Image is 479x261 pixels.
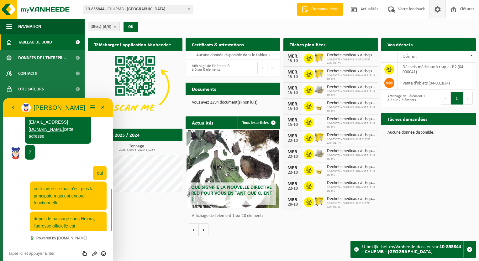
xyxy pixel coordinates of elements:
[18,66,37,81] span: Contacts
[3,98,113,261] iframe: chat widget
[398,76,476,90] td: vente d'objets (04-001834)
[327,186,375,193] span: 10-860074 - CHUPMB - DIALYSE FLEUR DE LYS
[287,118,299,123] div: MER.
[287,59,299,63] div: 15-10
[327,165,375,170] span: Déchets médicaux à risques b2
[314,100,324,111] img: LP-SB-00030-HPE-C6
[387,130,470,135] p: Aucune donnée disponible.
[267,62,277,74] button: Next
[18,81,44,97] span: Utilisateurs
[18,50,66,66] span: Données de l'entrepr...
[287,166,299,171] div: MER.
[88,51,182,122] img: Download de VHEPlus App
[314,84,324,95] img: LP-PA-00000-WDN-11
[287,70,299,75] div: MER.
[287,139,299,143] div: 22-10
[91,22,111,32] span: Site(s)
[124,22,138,32] button: OK
[314,69,324,79] img: WB-0770-HPE-YW-14
[398,63,476,76] td: déchets médicaux à risques B2 (04-000041)
[327,74,375,81] span: 10-860074 - CHUPMB - DIALYSE FLEUR DE LYS
[186,51,280,59] td: Aucune donnée disponible dans le tableau
[287,123,299,127] div: 15-10
[327,58,375,65] span: 10-855675 - CHUPMB - CHP CHÊNE AUX HAIES
[403,54,417,59] span: Déchet
[91,149,182,152] span: 2024: 5,097 t - 2025: 4,122 t
[88,129,146,141] h2: Rapports 2025 / 2024
[192,214,277,218] p: Affichage de l'élément 1 sur 10 éléments
[189,61,230,75] div: Affichage de l'élément 0 à 0 sur 0 éléments
[314,53,324,63] img: WB-0770-HPE-YW-14
[88,22,120,31] button: Site(s)(6/6)
[327,85,375,90] span: Déchets médicaux à risques b2
[83,5,192,14] span: 10-855844 - CHUPMB - MONS
[96,152,105,158] button: Insérer émoticône
[287,107,299,111] div: 15-10
[287,202,299,207] div: 29-10
[24,136,86,144] a: Powered by [DOMAIN_NAME]
[327,154,375,161] span: 10-860074 - CHUPMB - DIALYSE FLEUR DE LYS
[327,149,375,154] span: Déchets médicaux à risques b2
[88,38,182,50] h2: Téléchargez l'application Vanheede+ maintenant!
[189,223,199,236] button: Vorige
[287,54,299,59] div: MER.
[187,130,279,208] a: Que signifie la nouvelle directive RED pour vous en tant que client ?
[310,6,340,13] span: Demande devis
[362,241,463,258] div: U bekijkt het myVanheede dossier van
[192,100,274,105] p: Vous avez 1394 document(s) non lu(s).
[381,113,434,125] h2: Tâches demandées
[327,90,375,97] span: 10-860074 - CHUPMB - DIALYSE FLEUR DE LYS
[287,197,299,202] div: MER.
[327,197,375,202] span: Déchets médicaux à risques b2
[257,62,267,74] button: Previous
[287,91,299,95] div: 15-10
[384,91,425,105] div: Affichage de l'élément 1 à 2 sur 2 éléments
[237,116,280,129] a: Tous les articles
[287,182,299,187] div: MER.
[287,155,299,159] div: 22-10
[186,83,222,95] h2: Documents
[31,132,84,151] a: [PERSON_NAME][EMAIL_ADDRESS][DOMAIN_NAME]
[463,92,473,105] button: Next
[327,202,375,209] span: 10-855675 - CHUPMB - CHP CHÊNE AUX HAIES
[186,116,219,129] h2: Actualités
[77,152,87,158] div: Évaluez cette conversation
[314,148,324,159] img: LP-PA-00000-WDN-11
[18,97,40,113] span: Contrat(s)
[18,19,41,34] span: Navigation
[362,244,461,254] strong: 10-855844 - CHUPMB - [GEOGRAPHIC_DATA]
[381,38,419,50] h2: Vos déchets
[327,106,375,113] span: 10-860074 - CHUPMB - DIALYSE FLEUR DE LYS
[287,150,299,155] div: MER.
[287,86,299,91] div: MER.
[103,25,111,29] count: (6/6)
[287,75,299,79] div: 15-10
[314,164,324,175] img: LP-SB-00030-HPE-C6
[91,144,182,152] h3: Tonnage
[287,102,299,107] div: MER.
[327,138,375,145] span: 10-855675 - CHUPMB - CHP CHÊNE AUX HAIES
[287,187,299,191] div: 22-10
[327,117,375,122] span: Déchets médicaux à risques b2
[283,38,332,50] h2: Tâches planifiées
[31,118,94,166] span: depuis le passage sous Helora, l'adresse officielle est devenue mais je me connecte encore avec l...
[287,134,299,139] div: MER.
[287,171,299,175] div: 22-10
[327,181,375,186] span: Déchets médicaux à risques b2
[26,138,31,142] img: Tawky_16x16.svg
[314,132,324,143] img: WB-0770-HPE-YW-14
